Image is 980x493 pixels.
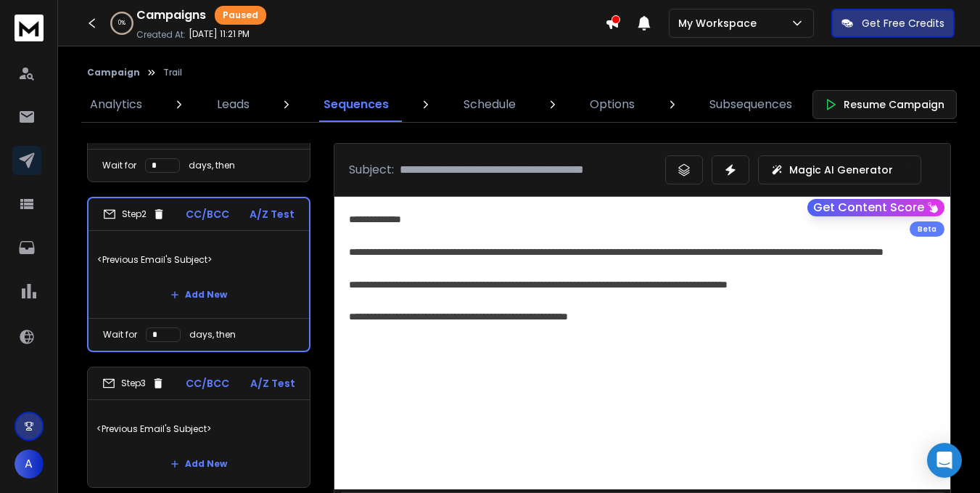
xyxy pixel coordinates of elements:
p: Get Free Credits [862,16,944,30]
button: Get Content Score [807,199,944,216]
p: Sequences [324,96,389,113]
p: Created At: [136,29,186,41]
p: Analytics [90,96,142,113]
p: CC/BCC [186,376,229,391]
p: <Previous Email's Subject> [97,240,300,280]
div: Paused [215,6,266,25]
li: Step3CC/BCCA/Z Test<Previous Email's Subject>Add New [87,367,310,488]
p: Schedule [464,96,516,113]
a: Leads [208,87,258,122]
a: Subsequences [701,87,801,122]
p: Wait for [103,329,137,341]
a: Schedule [455,87,524,122]
p: 0 % [118,19,125,28]
button: A [15,449,44,478]
p: Subsequences [709,96,792,113]
p: My Workspace [678,16,762,30]
p: Options [590,96,635,113]
div: Beta [910,221,944,237]
button: Add New [159,449,239,478]
a: Options [581,87,643,122]
p: Subject: [349,161,394,179]
p: days, then [189,329,236,341]
button: Campaign [87,67,140,78]
p: days, then [189,160,235,171]
a: Analytics [81,87,151,122]
button: Resume Campaign [812,90,957,119]
div: Open Intercom Messenger [927,443,962,478]
li: Step2CC/BCCA/Z Test<Previous Email's Subject>Add NewWait fordays, then [87,197,310,352]
button: Magic AI Generator [758,155,921,184]
p: Magic AI Generator [789,163,893,177]
button: Get Free Credits [831,9,955,38]
p: Leads [217,96,250,113]
div: Step 2 [103,208,165,221]
img: logo [15,15,44,41]
p: Wait for [102,160,136,171]
p: A/Z Test [250,207,295,221]
h1: Campaigns [136,7,206,24]
p: CC/BCC [186,207,229,221]
p: <Previous Email's Subject> [96,409,301,449]
a: Sequences [315,87,398,122]
p: A/Z Test [250,376,295,391]
p: [DATE] 11:21 PM [189,28,250,40]
div: Step 3 [102,377,165,390]
p: Trail [163,67,182,78]
button: Add New [159,280,239,309]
